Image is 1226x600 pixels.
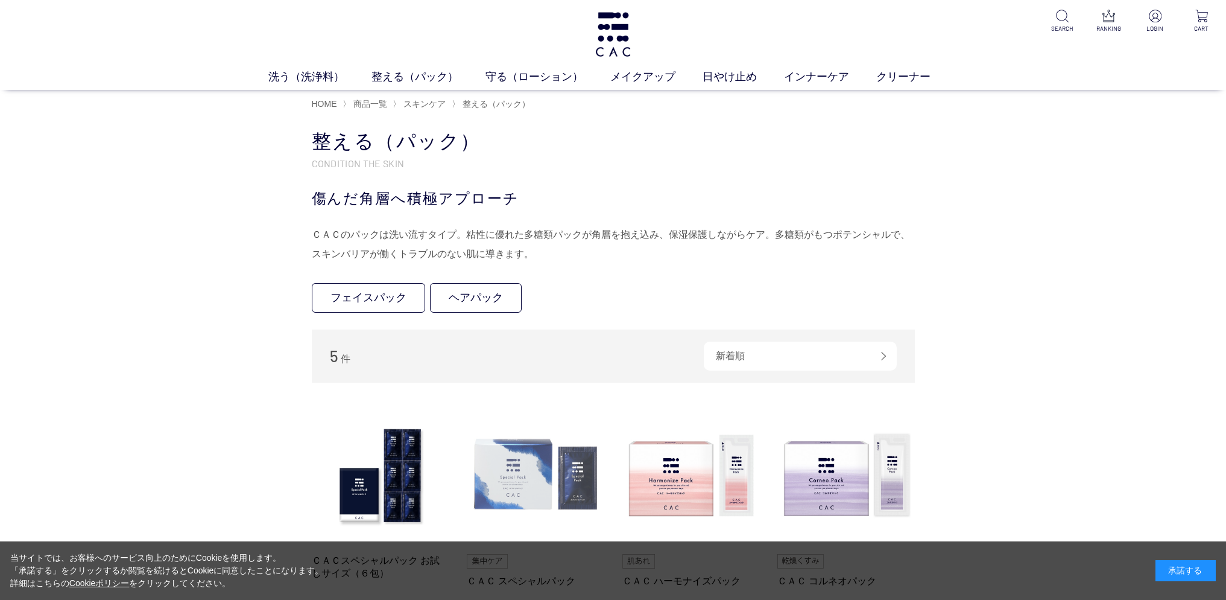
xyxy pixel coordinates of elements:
[1047,24,1077,33] p: SEARCH
[341,354,350,364] span: 件
[353,99,387,109] span: 商品一覧
[430,283,522,313] a: ヘアパック
[1187,10,1216,33] a: CART
[312,188,915,209] div: 傷んだ角層へ積極アプローチ
[467,407,604,544] img: ＣＡＣ スペシャルパック
[1155,560,1216,581] div: 承諾する
[452,98,533,110] li: 〉
[403,99,446,109] span: スキンケア
[460,99,530,109] a: 整える（パック）
[622,407,760,544] img: ＣＡＣ ハーモナイズパック
[10,552,324,590] div: 当サイトでは、お客様へのサービス向上のためにCookieを使用します。 「承諾する」をクリックするか閲覧を続けるとCookieに同意したことになります。 詳細はこちらの をクリックしてください。
[351,99,387,109] a: 商品一覧
[784,69,876,85] a: インナーケア
[1187,24,1216,33] p: CART
[593,12,633,57] img: logo
[876,69,958,85] a: クリーナー
[312,157,915,170] p: CONDITION THE SKIN
[704,342,897,371] div: 新着順
[312,225,915,264] div: ＣＡＣのパックは洗い流すタイプ。粘性に優れた多糖類パックが角層を抱え込み、保湿保護しながらケア。多糖類がもつポテンシャルで、スキンバリアが働くトラブルのない肌に導きます。
[610,69,703,85] a: メイクアップ
[312,99,337,109] a: HOME
[312,129,915,155] h1: 整える（パック）
[463,99,530,109] span: 整える（パック）
[401,99,446,109] a: スキンケア
[485,69,610,85] a: 守る（ローション）
[1094,24,1123,33] p: RANKING
[703,69,784,85] a: 日やけ止め
[371,69,485,85] a: 整える（パック）
[1140,24,1170,33] p: LOGIN
[312,407,449,544] img: ＣＡＣスペシャルパック お試しサイズ（６包）
[330,346,338,365] span: 5
[777,407,915,544] img: ＣＡＣ コルネオパック
[268,69,371,85] a: 洗う（洗浄料）
[393,98,449,110] li: 〉
[1047,10,1077,33] a: SEARCH
[1140,10,1170,33] a: LOGIN
[69,578,130,588] a: Cookieポリシー
[1094,10,1123,33] a: RANKING
[312,283,425,313] a: フェイスパック
[343,98,390,110] li: 〉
